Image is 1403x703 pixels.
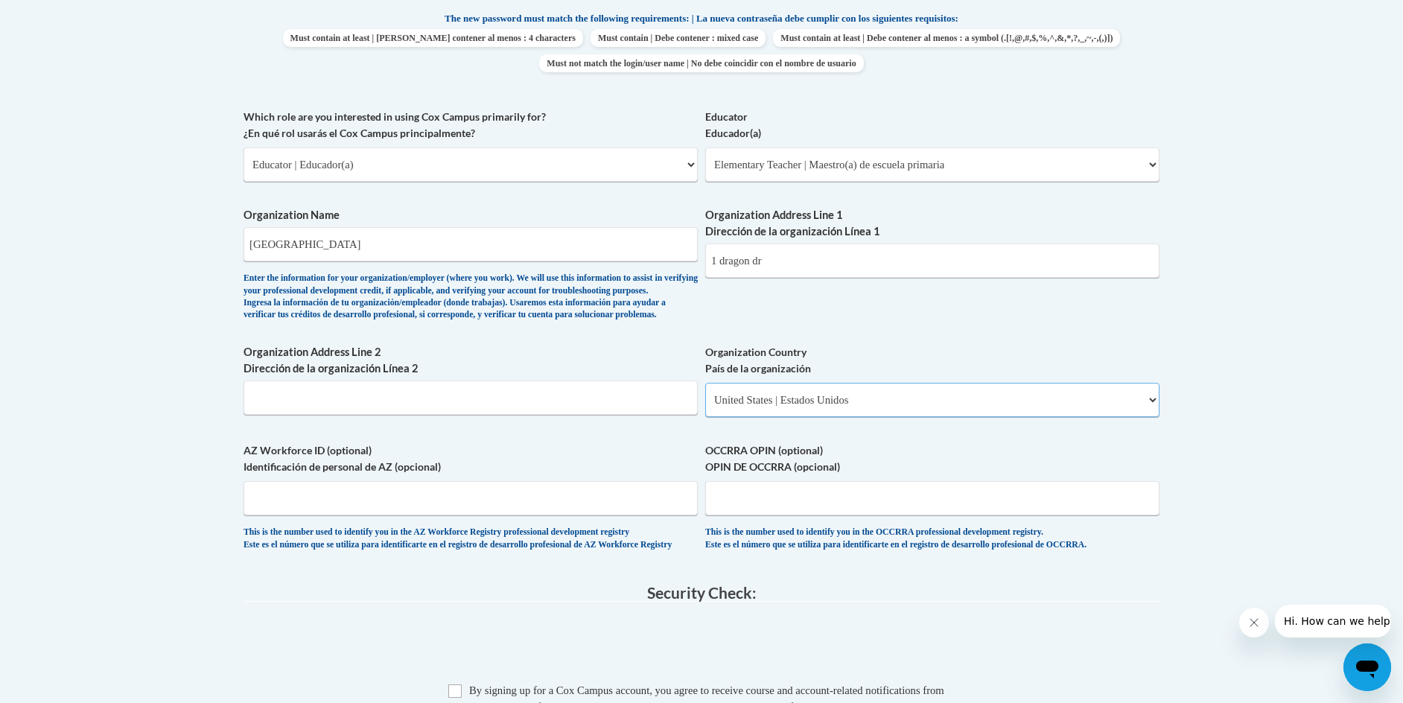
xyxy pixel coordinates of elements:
[244,381,698,415] input: Metadata input
[244,227,698,261] input: Metadata input
[244,527,698,551] div: This is the number used to identify you in the AZ Workforce Registry professional development reg...
[647,583,757,602] span: Security Check:
[445,12,958,25] span: The new password must match the following requirements: | La nueva contraseña debe cumplir con lo...
[244,344,698,377] label: Organization Address Line 2 Dirección de la organización Línea 2
[1275,605,1391,637] iframe: Message from company
[773,29,1120,47] span: Must contain at least | Debe contener al menos : a symbol (.[!,@,#,$,%,^,&,*,?,_,~,-,(,)])
[705,344,1159,377] label: Organization Country País de la organización
[244,207,698,223] label: Organization Name
[244,273,698,322] div: Enter the information for your organization/employer (where you work). We will use this informati...
[1343,643,1391,691] iframe: Button to launch messaging window
[244,109,698,141] label: Which role are you interested in using Cox Campus primarily for? ¿En qué rol usarás el Cox Campus...
[9,10,121,22] span: Hi. How can we help?
[705,244,1159,278] input: Metadata input
[539,54,863,72] span: Must not match the login/user name | No debe coincidir con el nombre de usuario
[705,109,1159,141] label: Educator Educador(a)
[705,207,1159,240] label: Organization Address Line 1 Dirección de la organización Línea 1
[591,29,766,47] span: Must contain | Debe contener : mixed case
[588,617,815,675] iframe: reCAPTCHA
[705,442,1159,475] label: OCCRRA OPIN (optional) OPIN DE OCCRRA (opcional)
[283,29,583,47] span: Must contain at least | [PERSON_NAME] contener al menos : 4 characters
[1239,608,1269,637] iframe: Close message
[244,442,698,475] label: AZ Workforce ID (optional) Identificación de personal de AZ (opcional)
[705,527,1159,551] div: This is the number used to identify you in the OCCRRA professional development registry. Este es ...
